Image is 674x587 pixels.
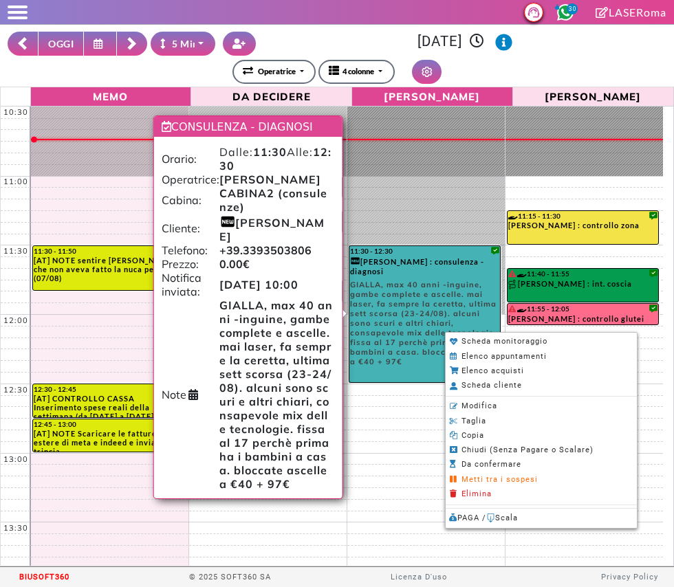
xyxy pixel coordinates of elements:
[461,366,524,375] span: Elenco acquisti
[461,352,547,361] span: Elenco appuntamenti
[461,401,497,410] span: Modifica
[461,337,547,346] span: Scheda monitoraggio
[461,489,492,498] span: Elimina
[461,475,538,484] span: Metti tra i sospesi
[461,417,486,425] span: Taglia
[449,513,518,522] span: PAGA / Scala
[461,431,484,440] span: Copia
[461,460,521,469] span: Da confermare
[461,381,522,390] span: Scheda cliente
[461,445,594,454] span: Chiudi (Senza Pagare o Scalare)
